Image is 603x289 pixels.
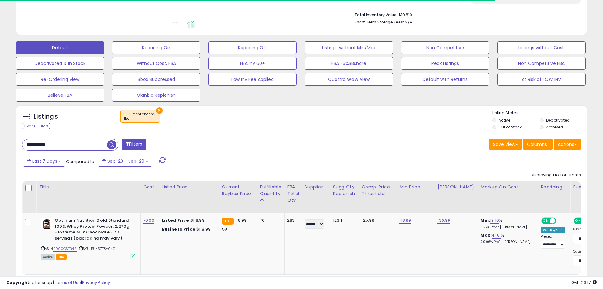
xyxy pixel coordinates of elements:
button: Non Competitive [401,41,489,54]
button: Default with Returns [401,73,489,86]
div: fba [124,116,156,121]
button: Save View [489,139,522,150]
div: 70 [260,218,280,223]
span: ON [574,218,582,224]
small: FBA [222,218,234,225]
button: Listings without Min/Max [305,41,393,54]
label: Active [499,117,510,123]
img: 41zjBNaDQ3L._SL40_.jpg [41,218,53,230]
span: FBA [56,254,67,260]
div: 1234 [333,218,354,223]
button: × [156,107,163,114]
div: Repricing [541,184,568,190]
button: Repricing Off [208,41,297,54]
a: B000QSTBNS [53,246,77,252]
span: | SKU: BU-57T8-04GI [78,246,116,251]
div: Clear All Filters [22,123,50,129]
span: All listings currently available for purchase on Amazon [41,254,55,260]
b: Listed Price: [162,217,191,223]
div: Sugg Qty Replenish [333,184,356,197]
a: 41.01 [492,232,501,239]
div: FBA Total Qty [287,184,299,204]
button: Glanbia Replenish [112,89,200,102]
button: Peak Listings [401,57,489,70]
h5: Listings [34,112,58,121]
b: Optimum Nutrition Gold Standard 100% Whey Protein Powder, 2.270g - Extreme Milk Chocolate - 70 se... [55,218,132,243]
th: The percentage added to the cost of goods (COGS) that forms the calculator for Min & Max prices. [478,181,538,213]
button: FBA -5%BBshare [305,57,393,70]
div: % [481,233,533,244]
span: Compared to: [66,159,95,165]
div: Comp. Price Threshold [361,184,394,197]
a: Privacy Policy [82,279,110,286]
p: Listing States: [492,110,587,116]
div: 283 [287,218,297,223]
div: Fulfillable Quantity [260,184,282,197]
b: Total Inventory Value: [355,12,398,17]
div: Markup on Cost [481,184,535,190]
div: [PERSON_NAME] [437,184,475,190]
div: Preset: [541,234,565,249]
div: Displaying 1 to 1 of 1 items [531,172,581,178]
span: Fulfillment channel : [124,112,156,121]
div: 125.99 [361,218,392,223]
button: Filters [122,139,146,150]
div: Cost [143,184,156,190]
button: Bbox Suppressed [112,73,200,86]
div: ASIN: [41,218,135,259]
p: 20.96% Profit [PERSON_NAME] [481,240,533,244]
button: Actions [554,139,581,150]
a: 136.99 [437,217,450,224]
div: % [481,218,533,229]
button: FBA Inv 60+ [208,57,297,70]
div: Current Buybox Price [222,184,254,197]
a: 70.00 [143,217,154,224]
button: At Risk of LOW INV [497,73,586,86]
span: OFF [555,218,565,224]
div: $118.99 [162,227,214,232]
span: ON [542,218,550,224]
button: Sep-23 - Sep-29 [98,156,152,167]
span: N/A [405,19,412,25]
div: Min Price [399,184,432,190]
th: CSV column name: cust_attr_1_Supplier [302,181,330,213]
strong: Copyright [6,279,29,286]
b: Short Term Storage Fees: [355,19,404,25]
a: 19.16 [490,217,499,224]
a: Terms of Use [54,279,81,286]
button: Quattro WoW view [305,73,393,86]
b: Business Price: [162,226,197,232]
div: Listed Price [162,184,217,190]
div: Title [39,184,138,190]
span: Columns [527,141,547,148]
p: 11.27% Profit [PERSON_NAME] [481,225,533,229]
button: Believe FBA [16,89,104,102]
div: seller snap | | [6,280,110,286]
button: Re-Ordering View [16,73,104,86]
b: Max: [481,232,492,238]
div: $118.99 [162,218,214,223]
label: Out of Stock [499,124,522,130]
button: Listings without Cost [497,41,586,54]
button: Deactivated & In Stock [16,57,104,70]
button: Non Competitive FBA [497,57,586,70]
button: Default [16,41,104,54]
div: Supplier [305,184,328,190]
b: Min: [481,217,490,223]
button: Columns [523,139,553,150]
div: Win BuyBox * [541,227,565,233]
button: Without Cost, FBA [112,57,200,70]
button: Last 7 Days [23,156,65,167]
button: Repricing On [112,41,200,54]
span: 118.99 [235,217,247,223]
span: Sep-23 - Sep-29 [107,158,144,164]
label: Deactivated [546,117,570,123]
button: Low Inv Fee Applied [208,73,297,86]
label: Archived [546,124,563,130]
a: 118.99 [399,217,411,224]
span: Last 7 Days [32,158,57,164]
th: Please note that this number is a calculation based on your required days of coverage and your ve... [330,181,359,213]
li: $19,810 [355,10,576,18]
span: 2025-10-7 23:17 GMT [571,279,597,286]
